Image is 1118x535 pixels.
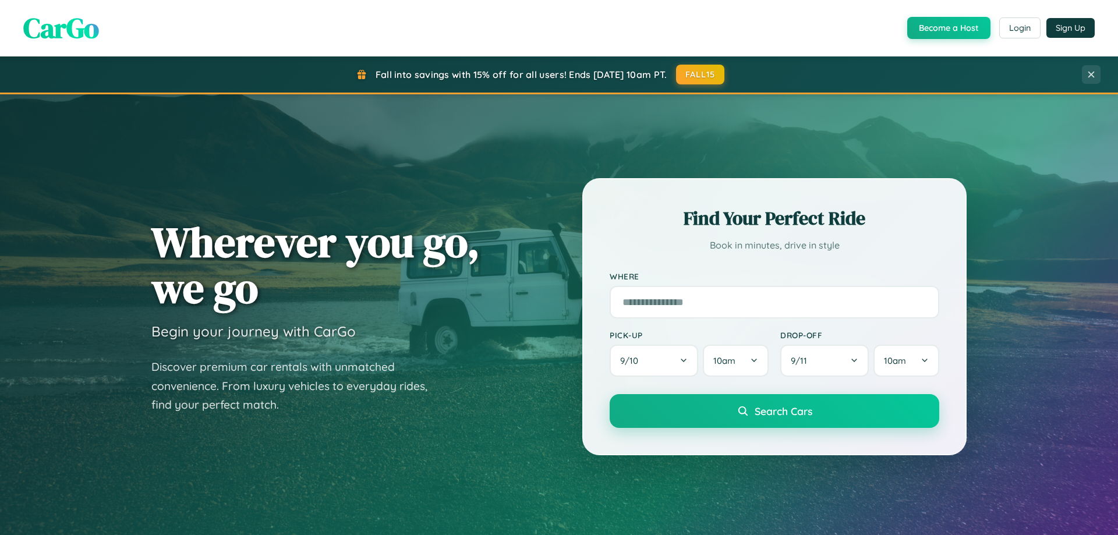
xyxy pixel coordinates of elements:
[884,355,906,366] span: 10am
[610,206,939,231] h2: Find Your Perfect Ride
[780,345,869,377] button: 9/11
[703,345,769,377] button: 10am
[610,237,939,254] p: Book in minutes, drive in style
[620,355,644,366] span: 9 / 10
[151,323,356,340] h3: Begin your journey with CarGo
[999,17,1041,38] button: Login
[713,355,735,366] span: 10am
[610,345,698,377] button: 9/10
[873,345,939,377] button: 10am
[151,357,443,414] p: Discover premium car rentals with unmatched convenience. From luxury vehicles to everyday rides, ...
[610,394,939,428] button: Search Cars
[907,17,990,39] button: Become a Host
[151,219,480,311] h1: Wherever you go, we go
[23,9,99,47] span: CarGo
[755,405,812,417] span: Search Cars
[610,330,769,340] label: Pick-up
[610,271,939,281] label: Where
[1046,18,1095,38] button: Sign Up
[376,69,667,80] span: Fall into savings with 15% off for all users! Ends [DATE] 10am PT.
[676,65,725,84] button: FALL15
[780,330,939,340] label: Drop-off
[791,355,813,366] span: 9 / 11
